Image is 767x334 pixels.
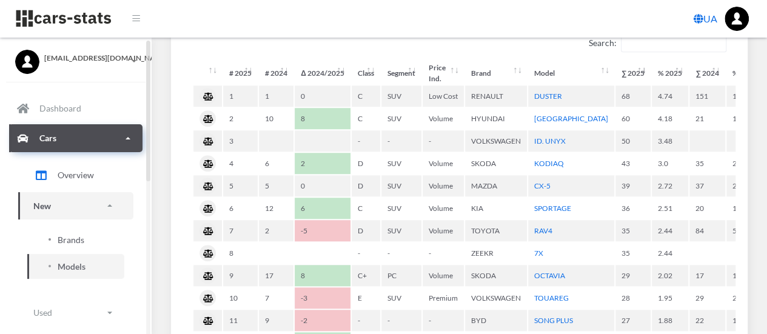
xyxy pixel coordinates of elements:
[689,175,725,196] td: 37
[27,254,124,279] a: Models
[259,265,293,286] td: 17
[726,287,763,309] td: 2.04
[423,108,464,129] td: Volume
[615,130,651,152] td: 50
[465,175,527,196] td: MAZDA
[423,153,464,174] td: Volume
[295,198,350,219] td: 6
[534,226,552,235] a: RAV4
[18,192,133,219] a: New
[465,85,527,107] td: RENAULT
[223,175,258,196] td: 5
[15,50,136,64] a: [EMAIL_ADDRESS][DOMAIN_NAME]
[465,198,527,219] td: KIA
[465,153,527,174] td: SKODA
[259,198,293,219] td: 12
[259,310,293,331] td: 9
[381,153,421,174] td: SUV
[465,62,527,84] th: Brand: activate to sort column ascending
[652,265,688,286] td: 2.02
[295,310,350,331] td: -2
[652,130,688,152] td: 3.48
[352,130,380,152] td: -
[652,175,688,196] td: 2.72
[295,265,350,286] td: 8
[223,242,258,264] td: 8
[689,62,725,84] th: ∑&nbsp;2024: activate to sort column ascending
[652,242,688,264] td: 2.44
[615,175,651,196] td: 39
[223,130,258,152] td: 3
[534,271,565,280] a: OCTAVIA
[652,287,688,309] td: 1.95
[381,220,421,241] td: SUV
[534,181,551,190] a: CX-5
[652,198,688,219] td: 2.51
[27,227,124,252] a: Brands
[465,220,527,241] td: TOYOTA
[15,9,112,28] img: navbar brand
[534,293,569,302] a: TOUAREG
[381,62,421,84] th: Segment: activate to sort column ascending
[352,242,380,264] td: -
[689,265,725,286] td: 17
[615,153,651,174] td: 43
[381,287,421,309] td: SUV
[534,136,566,145] a: ID. UNYX
[223,310,258,331] td: 11
[534,204,571,213] a: SPORTAGE
[295,108,350,129] td: 8
[381,198,421,219] td: SUV
[44,53,136,64] span: [EMAIL_ADDRESS][DOMAIN_NAME]
[423,175,464,196] td: Volume
[381,175,421,196] td: SUV
[352,287,380,309] td: E
[534,92,562,101] a: DUSTER
[58,233,84,246] span: Brands
[423,130,464,152] td: -
[259,108,293,129] td: 10
[259,175,293,196] td: 5
[58,169,94,181] span: Overview
[689,153,725,174] td: 35
[259,153,293,174] td: 6
[352,220,380,241] td: D
[18,299,133,326] a: Used
[295,287,350,309] td: -3
[352,310,380,331] td: -
[223,220,258,241] td: 7
[726,62,763,84] th: %&nbsp;2024: activate to sort column ascending
[689,220,725,241] td: 84
[259,287,293,309] td: 7
[9,95,142,122] a: Dashboard
[223,62,258,84] th: #&nbsp;2025 : activate to sort column ascending
[9,124,142,152] a: Cars
[352,153,380,174] td: D
[615,220,651,241] td: 35
[615,108,651,129] td: 60
[352,85,380,107] td: C
[423,85,464,107] td: Low Cost
[615,62,651,84] th: ∑&nbsp;2025: activate to sort column ascending
[726,220,763,241] td: 5.92
[689,108,725,129] td: 21
[381,265,421,286] td: PC
[652,310,688,331] td: 1.88
[193,62,222,84] th: : activate to sort column ascending
[465,310,527,331] td: BYD
[528,62,614,84] th: Model: activate to sort column ascending
[352,108,380,129] td: C
[381,108,421,129] td: SUV
[39,130,56,145] p: Cars
[223,85,258,107] td: 1
[423,287,464,309] td: Premium
[615,265,651,286] td: 29
[621,33,726,52] input: Search:
[726,85,763,107] td: 10.64
[18,160,133,190] a: Overview
[423,220,464,241] td: Volume
[423,265,464,286] td: Volume
[726,175,763,196] td: 2.61
[295,62,350,84] th: Δ&nbsp;2024/2025: activate to sort column ascending
[689,198,725,219] td: 20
